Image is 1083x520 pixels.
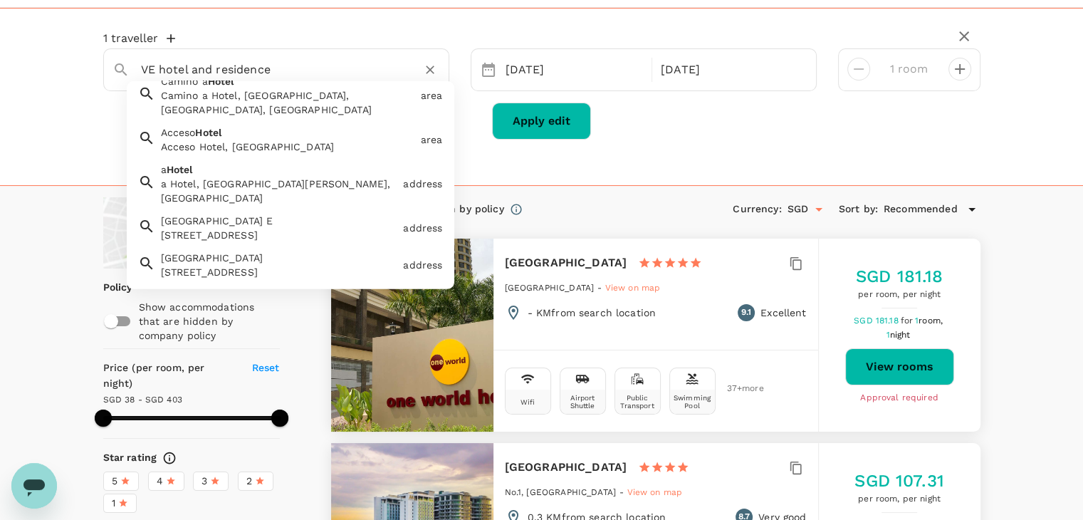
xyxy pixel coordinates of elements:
[860,391,938,405] span: Approval required
[103,197,280,269] a: View on map
[403,221,442,235] div: address
[741,306,751,320] span: 9.1
[520,398,535,406] div: Wifi
[141,58,400,80] input: Search cities, hotels, work locations
[103,450,157,466] h6: Star rating
[195,127,221,138] span: Hotel
[252,362,280,373] span: Reset
[161,140,415,154] div: Acceso Hotel, [GEOGRAPHIC_DATA]
[618,394,657,410] div: Public Transport
[11,463,57,509] iframe: Button to launch messaging window
[157,474,163,489] span: 4
[915,316,945,326] span: 1
[492,103,591,140] button: Apply edit
[884,202,958,217] span: Recommended
[854,469,944,492] h5: SGD 107.31
[845,348,954,385] button: View rooms
[528,306,656,320] p: - KM from search location
[161,164,167,175] span: a
[809,199,829,219] button: Open
[901,316,915,326] span: for
[505,253,627,273] h6: [GEOGRAPHIC_DATA]
[421,88,443,103] div: area
[627,486,682,497] a: View on map
[856,288,943,302] span: per room, per night
[112,496,115,511] span: 1
[403,177,442,191] div: address
[619,487,627,497] span: -
[890,330,911,340] span: night
[167,164,193,175] span: Hotel
[103,31,175,46] button: 1 traveller
[103,280,113,294] p: Policy
[161,177,398,205] div: a Hotel, [GEOGRAPHIC_DATA][PERSON_NAME], [GEOGRAPHIC_DATA]
[161,265,398,279] div: [STREET_ADDRESS]
[161,228,398,242] div: [STREET_ADDRESS]
[139,300,278,343] p: Show accommodations that are hidden by company policy
[760,306,806,320] p: Excellent
[919,316,943,326] span: room,
[948,58,971,80] button: decrease
[112,474,117,489] span: 5
[103,360,236,392] h6: Price (per room, per night)
[505,283,595,293] span: [GEOGRAPHIC_DATA]
[856,265,943,288] h5: SGD 181.18
[505,457,627,477] h6: [GEOGRAPHIC_DATA]
[161,215,273,227] span: [GEOGRAPHIC_DATA] E
[202,474,207,489] span: 3
[161,88,415,117] div: Camino a Hotel, [GEOGRAPHIC_DATA], [GEOGRAPHIC_DATA], [GEOGRAPHIC_DATA]
[881,58,937,80] input: Add rooms
[161,127,196,138] span: Acceso
[208,76,234,87] span: Hotel
[597,283,605,293] span: -
[505,487,616,497] span: No.1, [GEOGRAPHIC_DATA]
[839,202,878,217] h6: Sort by :
[605,283,661,293] span: View on map
[403,258,442,272] div: address
[420,60,440,80] button: Clear
[655,56,805,84] div: [DATE]
[103,395,182,405] span: SGD 38 - SGD 403
[500,56,649,84] div: [DATE]
[421,132,443,147] div: area
[162,451,177,465] svg: Star ratings are awarded to properties to represent the quality of services, facilities, and amen...
[854,492,944,506] span: per room, per night
[727,384,748,393] span: 37 + more
[161,252,263,264] span: [GEOGRAPHIC_DATA]
[563,394,602,410] div: Airport Shuttle
[733,202,781,217] h6: Currency :
[161,76,208,87] span: Camino a
[246,474,252,489] span: 2
[886,330,913,340] span: 1
[627,487,682,497] span: View on map
[439,68,441,71] button: Close
[605,281,661,293] a: View on map
[854,316,901,326] span: SGD 181.18
[673,394,712,410] div: Swimming Pool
